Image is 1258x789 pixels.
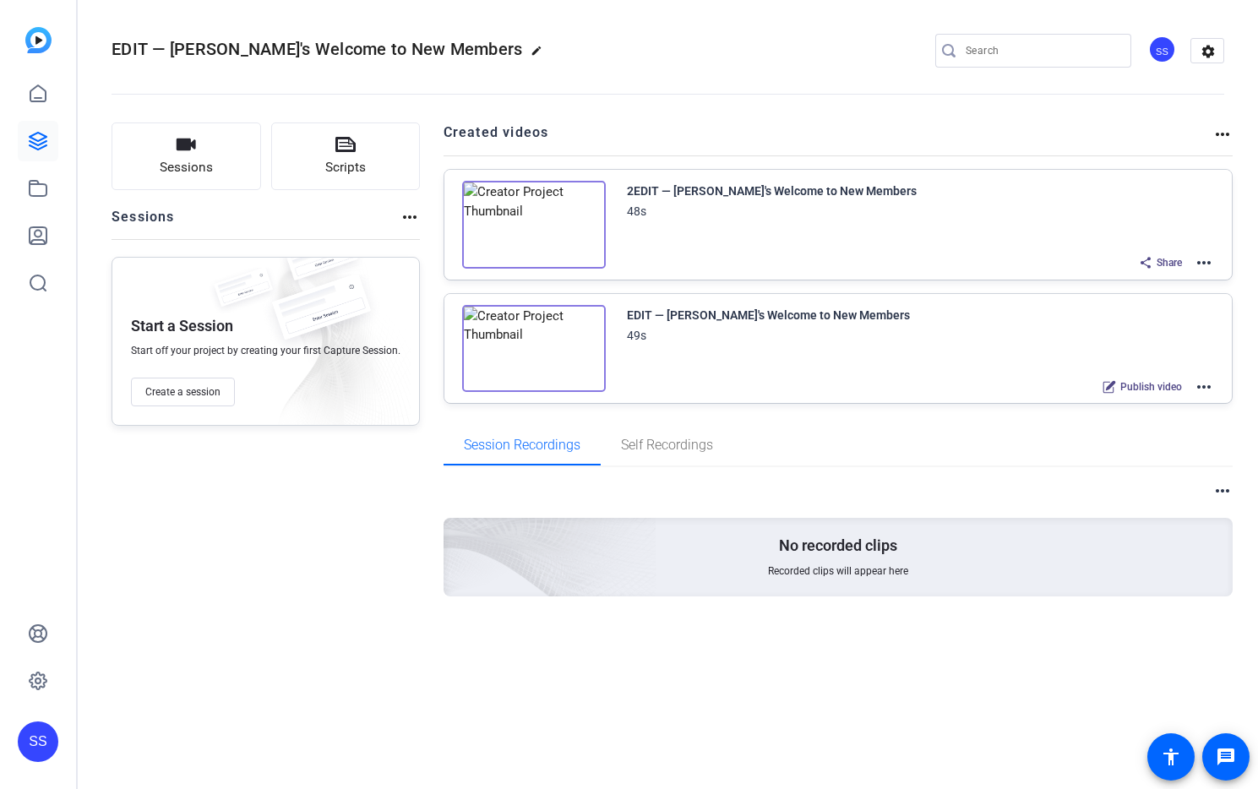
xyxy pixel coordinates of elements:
[1191,39,1225,64] mat-icon: settings
[966,41,1118,61] input: Search
[18,721,58,762] div: SS
[131,344,400,357] span: Start off your project by creating your first Capture Session.
[779,536,897,556] p: No recorded clips
[1194,377,1214,397] mat-icon: more_horiz
[325,158,366,177] span: Scripts
[275,232,368,294] img: fake-session.png
[1157,256,1182,269] span: Share
[258,275,384,358] img: fake-session.png
[400,207,420,227] mat-icon: more_horiz
[271,122,421,190] button: Scripts
[444,122,1213,155] h2: Created videos
[254,351,657,717] img: embarkstudio-empty-session.png
[621,438,713,452] span: Self Recordings
[1148,35,1178,65] ngx-avatar: Studio Support
[25,27,52,53] img: blue-gradient.svg
[112,39,522,59] span: EDIT — [PERSON_NAME]'s Welcome to New Members
[1120,380,1182,394] span: Publish video
[627,325,646,346] div: 49s
[247,253,411,433] img: embarkstudio-empty-session.png
[145,385,221,399] span: Create a session
[531,45,551,65] mat-icon: edit
[205,268,281,318] img: fake-session.png
[464,438,580,452] span: Session Recordings
[768,564,908,578] span: Recorded clips will appear here
[627,201,646,221] div: 48s
[627,305,910,325] div: EDIT — [PERSON_NAME]'s Welcome to New Members
[1161,747,1181,767] mat-icon: accessibility
[112,122,261,190] button: Sessions
[627,181,917,201] div: 2EDIT — [PERSON_NAME]'s Welcome to New Members
[1148,35,1176,63] div: SS
[131,316,233,336] p: Start a Session
[1212,481,1233,501] mat-icon: more_horiz
[1216,747,1236,767] mat-icon: message
[462,305,606,393] img: Creator Project Thumbnail
[462,181,606,269] img: Creator Project Thumbnail
[131,378,235,406] button: Create a session
[1212,124,1233,144] mat-icon: more_horiz
[160,158,213,177] span: Sessions
[112,207,175,239] h2: Sessions
[1194,253,1214,273] mat-icon: more_horiz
